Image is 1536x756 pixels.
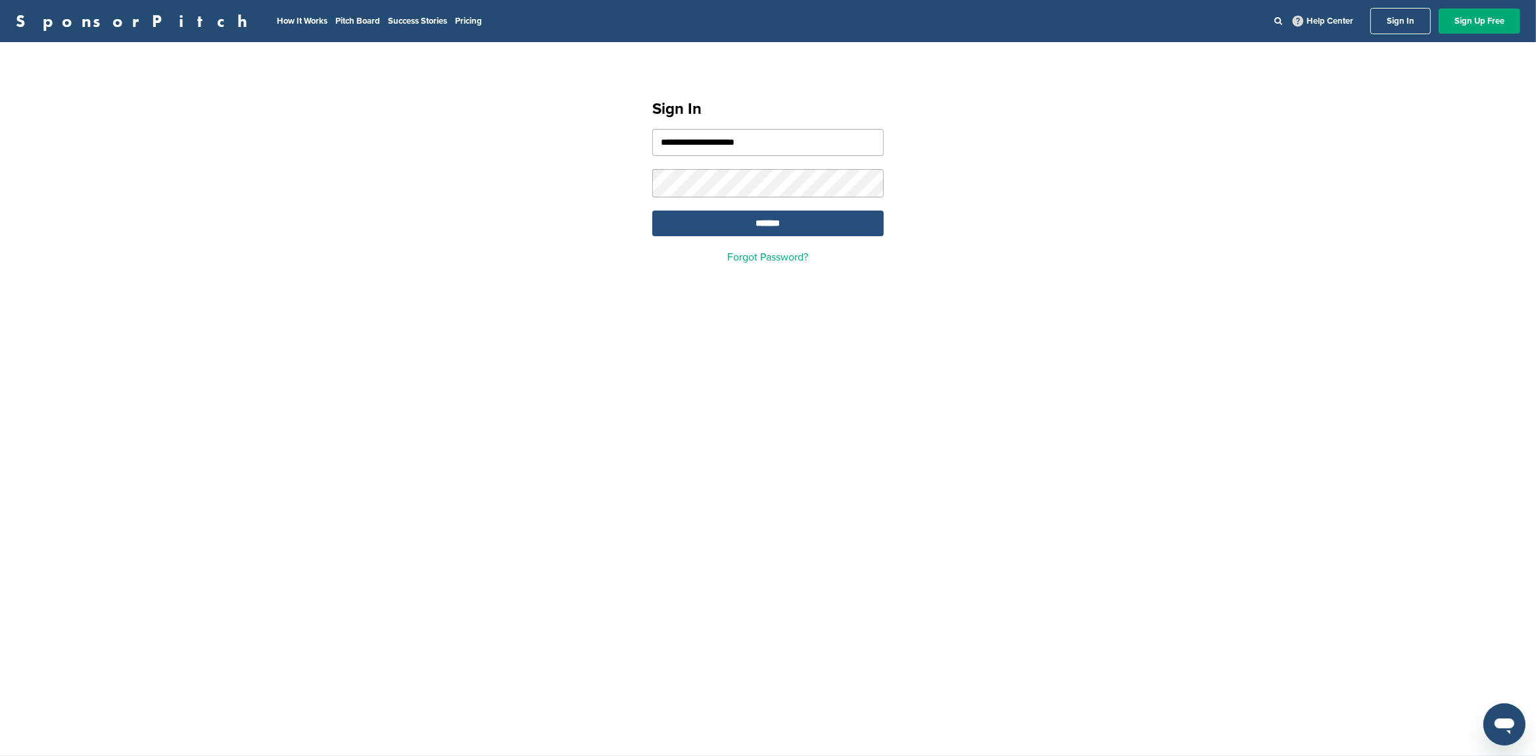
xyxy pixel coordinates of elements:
iframe: Button to launch messaging window [1483,703,1525,745]
a: Help Center [1290,13,1356,29]
a: Sign Up Free [1439,9,1520,34]
a: How It Works [277,16,327,26]
h1: Sign In [652,97,884,121]
a: Success Stories [388,16,447,26]
a: Forgot Password? [728,251,809,264]
a: Pitch Board [335,16,380,26]
a: SponsorPitch [16,13,256,30]
a: Pricing [455,16,482,26]
a: Sign In [1370,8,1431,34]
